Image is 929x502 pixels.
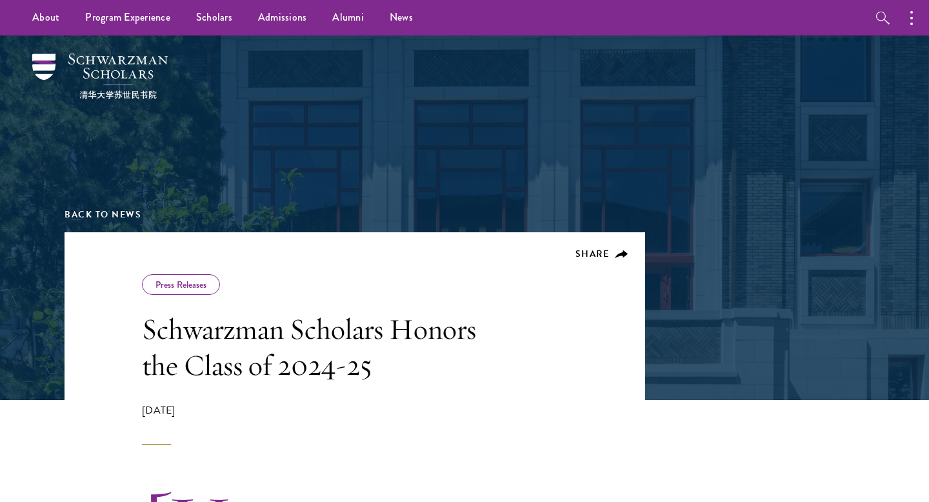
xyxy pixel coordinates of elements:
a: Press Releases [155,278,206,291]
h1: Schwarzman Scholars Honors the Class of 2024-25 [142,311,510,383]
a: Back to News [65,208,141,221]
button: Share [575,248,629,260]
div: [DATE] [142,403,510,445]
img: Schwarzman Scholars [32,54,168,99]
span: Share [575,247,610,261]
